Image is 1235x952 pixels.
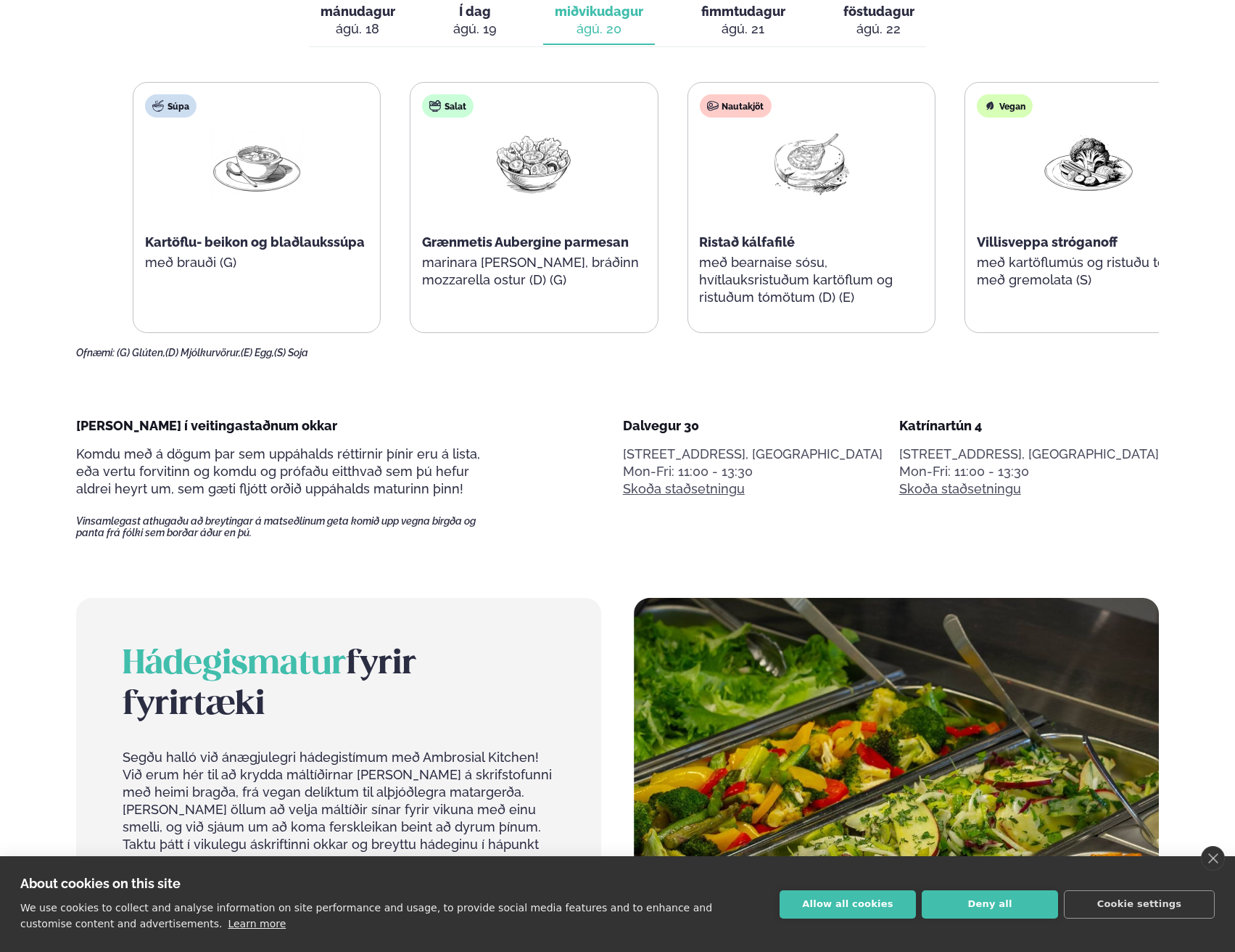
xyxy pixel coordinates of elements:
[623,463,883,480] div: Mon-Fri: 11:00 - 13:30
[701,20,785,38] div: ágú. 21
[701,4,785,19] span: fimmtudagur
[843,20,914,38] div: ágú. 22
[453,20,497,38] div: ágú. 19
[241,347,274,358] span: (E) Egg,
[76,347,115,358] span: Ofnæmi:
[623,480,745,498] a: Skoða staðsetningu
[274,347,308,358] span: (S) Soja
[899,417,1159,435] div: Katrínartún 4
[780,890,916,919] button: Allow all cookies
[152,100,164,112] img: soup.svg
[623,446,883,463] p: [STREET_ADDRESS], [GEOGRAPHIC_DATA]
[76,446,480,496] span: Komdu með á dögum þar sem uppáhalds réttirnir þínir eru á lista, eða vertu forvitinn og komdu og ...
[843,4,914,19] span: föstudagur
[422,234,629,250] span: Grænmetis Aubergine parmesan
[699,94,771,118] div: Nautakjöt
[699,254,922,306] p: með bearnaise sósu, hvítlauksristuðum kartöflum og ristuðum tómötum (D) (E)
[228,918,286,930] a: Learn more
[899,463,1159,480] div: Mon-Fri: 11:00 - 13:30
[487,129,580,197] img: Salad.png
[984,100,996,112] img: Vegan.svg
[145,94,197,118] div: Súpa
[977,254,1200,289] p: með kartöflumús og ristuðu tofu með gremolata (S)
[555,4,643,19] span: miðvikudagur
[1042,129,1135,197] img: Vegan.png
[1201,846,1225,871] a: close
[321,20,395,38] div: ágú. 18
[123,649,346,681] span: Hádegismatur
[699,234,795,250] span: Ristað kálfafilé
[422,254,645,289] p: marinara [PERSON_NAME], bráðinn mozzarella ostur (D) (G)
[623,417,883,435] div: Dalvegur 30
[123,749,555,871] p: Segðu halló við ánægjulegri hádegistímum með Ambrosial Kitchen! Við erum hér til að krydda máltíð...
[422,94,474,118] div: Salat
[765,129,858,197] img: Lamb-Meat.png
[429,100,441,112] img: salad.svg
[453,3,497,20] span: Í dag
[20,902,712,930] p: We use cookies to collect and analyse information on site performance and usage, to provide socia...
[76,515,501,538] span: Vinsamlegast athugaðu að breytingar á matseðlinum geta komið upp vegna birgða og panta frá fólki ...
[977,94,1033,118] div: Vegan
[210,129,303,197] img: Soup.png
[977,234,1118,250] span: Villisveppa stróganoff
[922,890,1058,919] button: Deny all
[145,234,365,250] span: Kartöflu- beikon og blaðlaukssúpa
[165,347,241,358] span: (D) Mjólkurvörur,
[899,480,1021,498] a: Skoða staðsetningu
[123,644,555,726] h2: fyrir fyrirtæki
[555,20,643,38] div: ágú. 20
[1064,890,1215,919] button: Cookie settings
[321,4,395,19] span: mánudagur
[706,100,718,112] img: beef.svg
[899,446,1159,463] p: [STREET_ADDRESS], [GEOGRAPHIC_DATA]
[117,347,165,358] span: (G) Glúten,
[76,418,337,433] span: [PERSON_NAME] í veitingastaðnum okkar
[20,876,181,891] strong: About cookies on this site
[145,254,368,271] p: með brauði (G)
